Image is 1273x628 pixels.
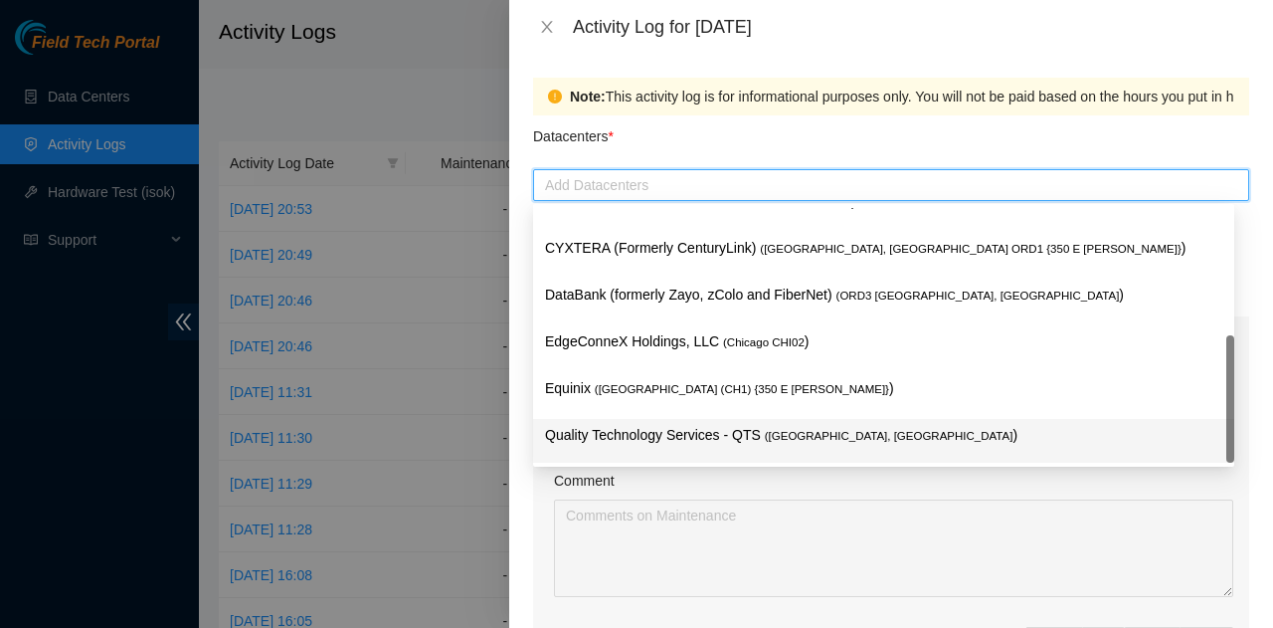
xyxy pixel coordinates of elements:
strong: Note: [570,86,606,107]
p: CYXTERA (Formerly CenturyLink) ) [545,237,1222,260]
p: Quality Technology Services - QTS ) [545,424,1222,447]
span: ( ORD3 [GEOGRAPHIC_DATA], [GEOGRAPHIC_DATA] [836,290,1120,302]
button: Close [533,18,561,37]
label: Comment [554,470,615,492]
p: EdgeConneX Holdings, LLC ) [545,330,1222,353]
span: exclamation-circle [548,90,562,104]
span: ( [GEOGRAPHIC_DATA], [GEOGRAPHIC_DATA] [765,430,1013,442]
span: ( Chicago CHI02 [723,336,805,348]
span: ( [GEOGRAPHIC_DATA], [GEOGRAPHIC_DATA] ORD1 {350 E [PERSON_NAME]} [760,243,1182,255]
div: Activity Log for [DATE] [573,16,1249,38]
p: DataBank (formerly Zayo, zColo and FiberNet) ) [545,284,1222,307]
textarea: Comment [554,500,1233,597]
span: close [539,19,555,35]
p: Equinix ) [545,377,1222,400]
span: ( [GEOGRAPHIC_DATA] (CH1) {350 E [PERSON_NAME]} [595,383,889,395]
p: Datacenters [533,115,614,147]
